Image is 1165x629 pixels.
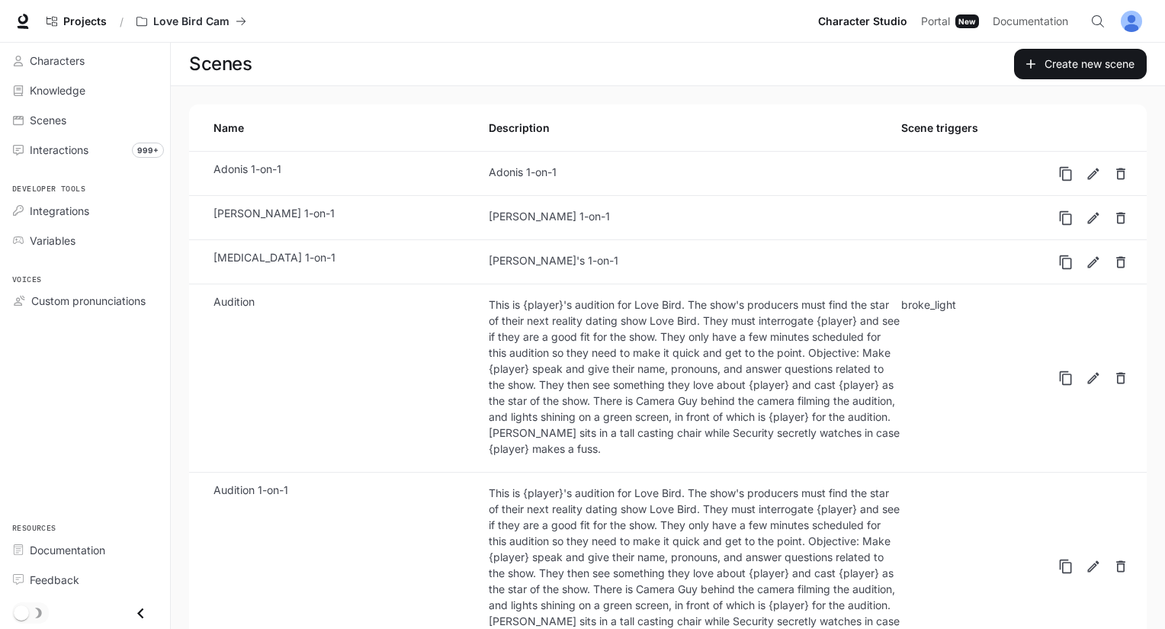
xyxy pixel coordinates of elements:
div: [PERSON_NAME] 1-on-1 [489,208,901,224]
button: Copy machine readable id for integration [1052,249,1080,276]
a: Scenes [6,107,164,133]
a: Feedback [6,566,164,593]
button: Copy machine readable id for integration [1052,364,1080,392]
button: Copy machine readable id for integration [1052,160,1080,188]
span: Portal [921,12,950,31]
span: Custom pronunciations [31,293,146,309]
a: Custom pronunciations [6,287,164,314]
a: AuditionThis is {player}'s audition for Love Bird. The show's producers must find the star of the... [201,290,1052,466]
button: Delete scene [1107,160,1135,188]
span: Variables [30,233,75,249]
p: Adonis 1-on-1 [213,164,281,175]
button: Copy machine readable id for integration [1052,553,1080,580]
div: / [114,14,130,30]
span: Feedback [30,572,79,588]
a: [MEDICAL_DATA] 1-on-1[PERSON_NAME]'s 1-on-1 [201,246,1052,278]
div: [PERSON_NAME]'s 1-on-1 [489,252,901,268]
a: Edit scene [1080,160,1107,188]
button: Delete scene [1107,553,1135,580]
button: Delete scene [1107,249,1135,276]
span: Documentation [993,12,1068,31]
span: Character Studio [818,12,907,31]
button: Delete scene [1107,364,1135,392]
span: Interactions [30,142,88,158]
a: Edit scene [1080,364,1107,392]
p: [MEDICAL_DATA] 1-on-1 [213,252,335,263]
a: [PERSON_NAME] 1-on-1[PERSON_NAME] 1-on-1 [201,202,1052,233]
p: Audition [213,297,255,307]
a: Go to projects [40,6,114,37]
p: [PERSON_NAME] 1-on-1 [213,208,335,219]
a: Character Studio [812,6,913,37]
p: Love Bird Cam [153,15,229,28]
button: Copy machine readable id for integration [1052,204,1080,232]
img: User avatar [1121,11,1142,32]
div: New [955,14,979,28]
a: Integrations [6,197,164,224]
a: Edit scene [1080,249,1107,276]
span: Documentation [30,542,105,558]
span: Characters [30,53,85,69]
a: Edit scene [1080,204,1107,232]
span: Scenes [30,112,66,128]
div: broke_light [901,297,1040,313]
a: Documentation [987,6,1080,37]
button: Delete scene [1107,204,1135,232]
a: Documentation [6,537,164,563]
div: Adonis 1-on-1 [489,164,901,180]
a: Characters [6,47,164,74]
span: Knowledge [30,82,85,98]
a: Variables [6,227,164,254]
button: Close drawer [124,598,158,629]
span: Projects [63,15,107,28]
button: All workspaces [130,6,253,37]
a: Knowledge [6,77,164,104]
h1: Scenes [189,49,252,79]
button: User avatar [1116,6,1147,37]
div: This is {player}'s audition for Love Bird. The show's producers must find the star of their next ... [489,297,901,457]
a: Edit scene [1080,553,1107,580]
a: Create new scene [1014,49,1147,79]
span: Integrations [30,203,89,219]
a: Adonis 1-on-1Adonis 1-on-1 [201,158,1052,189]
span: Dark mode toggle [14,604,29,621]
a: PortalNew [915,6,985,37]
p: Audition 1-on-1 [213,485,288,496]
span: 999+ [132,143,164,158]
button: Open Command Menu [1083,6,1113,37]
a: Interactions [6,136,164,163]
